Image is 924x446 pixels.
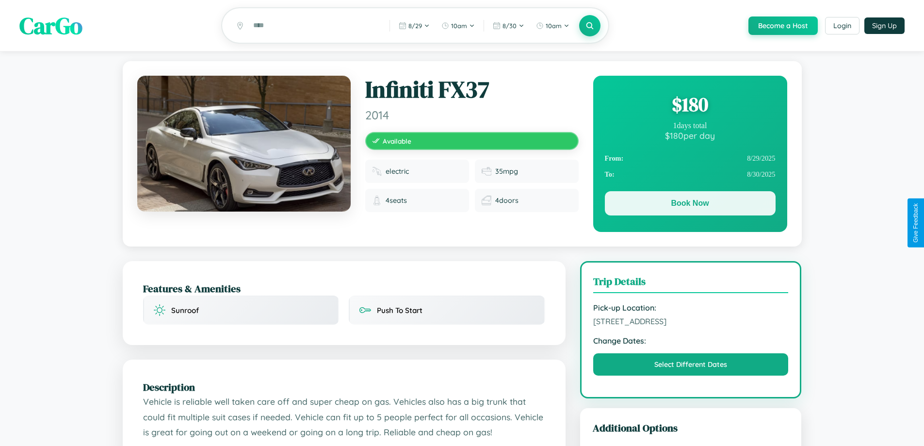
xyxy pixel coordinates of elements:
[437,18,480,33] button: 10am
[503,22,517,30] span: 8 / 30
[605,154,624,163] strong: From:
[143,380,545,394] h2: Description
[143,394,545,440] p: Vehicle is reliable well taken care off and super cheap on gas. Vehicles also has a big trunk tha...
[383,137,411,145] span: Available
[495,196,519,205] span: 4 doors
[386,167,409,176] span: electric
[605,91,776,117] div: $ 180
[495,167,518,176] span: 35 mpg
[377,306,422,315] span: Push To Start
[408,22,422,30] span: 8 / 29
[605,121,776,130] div: 1 days total
[19,10,82,42] span: CarGo
[593,303,789,313] strong: Pick-up Location:
[605,166,776,182] div: 8 / 30 / 2025
[825,17,859,34] button: Login
[372,166,382,176] img: Fuel type
[605,191,776,215] button: Book Now
[482,196,491,205] img: Doors
[451,22,467,30] span: 10am
[531,18,574,33] button: 10am
[864,17,905,34] button: Sign Up
[605,130,776,141] div: $ 180 per day
[593,353,789,376] button: Select Different Dates
[365,76,579,104] h1: Infiniti FX37
[386,196,407,205] span: 4 seats
[748,17,818,35] button: Become a Host
[372,196,382,205] img: Seats
[546,22,562,30] span: 10am
[143,281,545,296] h2: Features & Amenities
[171,306,199,315] span: Sunroof
[912,203,919,243] div: Give Feedback
[593,316,789,326] span: [STREET_ADDRESS]
[365,108,579,122] span: 2014
[394,18,435,33] button: 8/29
[137,76,351,212] img: Infiniti FX37 2014
[593,274,789,293] h3: Trip Details
[593,421,789,435] h3: Additional Options
[605,150,776,166] div: 8 / 29 / 2025
[605,170,615,179] strong: To:
[488,18,529,33] button: 8/30
[482,166,491,176] img: Fuel efficiency
[593,336,789,346] strong: Change Dates:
